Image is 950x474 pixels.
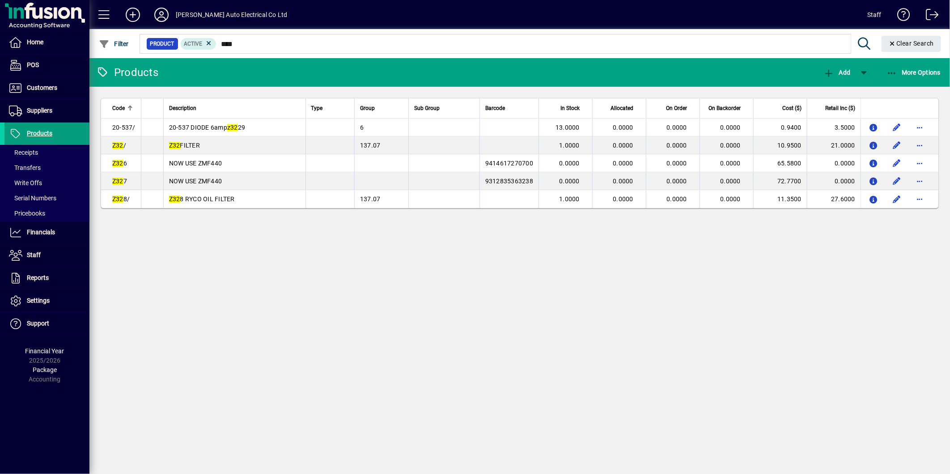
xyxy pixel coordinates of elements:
div: Barcode [485,103,533,113]
button: Clear [882,36,942,52]
div: [PERSON_NAME] Auto Electrical Co Ltd [176,8,287,22]
td: 72.7700 [753,172,807,190]
a: POS [4,54,89,76]
em: Z32 [169,142,180,149]
button: More options [913,156,927,170]
span: Home [27,38,43,46]
span: Code [112,103,125,113]
em: Z32 [112,178,123,185]
span: 0.0000 [667,142,687,149]
span: Description [169,103,196,113]
span: FILTER [169,142,200,149]
span: Group [360,103,375,113]
a: Knowledge Base [891,2,910,31]
span: 0.0000 [613,195,634,203]
span: Suppliers [27,107,52,114]
button: Edit [890,192,904,206]
span: Cost ($) [782,103,802,113]
a: Transfers [4,160,89,175]
div: On Backorder [705,103,749,113]
span: 8/ [112,195,130,203]
button: Edit [890,120,904,135]
span: 0.0000 [613,178,634,185]
span: Write Offs [9,179,42,186]
span: 0.0000 [560,178,580,185]
span: Customers [27,84,57,91]
span: 0.0000 [613,160,634,167]
span: 20-537 DIODE 6amp 29 [169,124,246,131]
span: 13.0000 [556,124,580,131]
div: Staff [867,8,882,22]
td: 3.5000 [807,118,861,136]
td: 21.0000 [807,136,861,154]
span: NOW USE ZMF440 [169,178,222,185]
span: Serial Numbers [9,195,56,202]
a: Settings [4,290,89,312]
span: 0.0000 [613,124,634,131]
span: 0.0000 [721,195,741,203]
span: 20-537/ [112,124,136,131]
span: On Backorder [708,103,741,113]
span: 0.0000 [721,142,741,149]
span: More Options [886,69,941,76]
button: Profile [147,7,176,23]
span: Staff [27,251,41,258]
button: Add [119,7,147,23]
span: 0.0000 [721,160,741,167]
span: Products [27,130,52,137]
a: Suppliers [4,100,89,122]
span: Settings [27,297,50,304]
span: Clear Search [889,40,934,47]
span: In Stock [560,103,580,113]
div: Allocated [598,103,641,113]
div: Products [96,65,158,80]
a: Reports [4,267,89,289]
span: 9312835363238 [485,178,533,185]
div: In Stock [544,103,588,113]
span: Financials [27,229,55,236]
span: / [112,142,126,149]
div: Group [360,103,403,113]
span: 0.0000 [560,160,580,167]
a: Staff [4,244,89,267]
span: Receipts [9,149,38,156]
span: 1.0000 [560,195,580,203]
span: 0.0000 [667,124,687,131]
span: 137.07 [360,142,381,149]
span: Active [184,41,203,47]
a: Financials [4,221,89,244]
div: Code [112,103,136,113]
span: 6 [112,160,127,167]
span: 7 [112,178,127,185]
span: Filter [99,40,129,47]
span: 0.0000 [667,160,687,167]
span: NOW USE ZMF440 [169,160,222,167]
a: Write Offs [4,175,89,190]
div: On Order [652,103,695,113]
span: POS [27,61,39,68]
span: Financial Year [25,347,64,355]
span: 6 [360,124,364,131]
button: More Options [884,64,943,80]
em: Z32 [169,195,180,203]
span: Add [823,69,850,76]
span: 8 RYCO OIL FILTER [169,195,235,203]
span: 0.0000 [667,195,687,203]
span: 0.0000 [613,142,634,149]
td: 0.0000 [807,154,861,172]
button: Filter [97,36,131,52]
span: 1.0000 [560,142,580,149]
span: Support [27,320,49,327]
a: Logout [919,2,939,31]
span: 0.0000 [667,178,687,185]
span: On Order [666,103,687,113]
td: 0.0000 [807,172,861,190]
button: Edit [890,138,904,152]
span: Product [150,39,174,48]
em: z32 [227,124,238,131]
a: Serial Numbers [4,190,89,206]
span: Transfers [9,164,41,171]
button: Add [821,64,852,80]
a: Support [4,313,89,335]
button: More options [913,174,927,188]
